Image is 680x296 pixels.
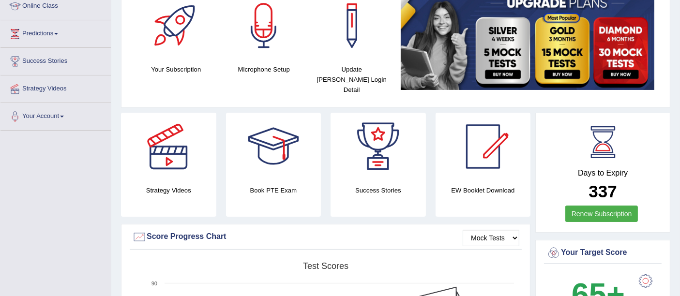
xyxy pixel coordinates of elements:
[226,185,321,195] h4: Book PTE Exam
[565,206,638,222] a: Renew Subscription
[225,64,303,74] h4: Microphone Setup
[303,261,348,271] tspan: Test scores
[331,185,426,195] h4: Success Stories
[137,64,215,74] h4: Your Subscription
[0,103,111,127] a: Your Account
[546,246,659,260] div: Your Target Score
[436,185,531,195] h4: EW Booklet Download
[121,185,216,195] h4: Strategy Videos
[132,230,519,244] div: Score Progress Chart
[0,75,111,100] a: Strategy Videos
[313,64,391,95] h4: Update [PERSON_NAME] Login Detail
[589,182,617,201] b: 337
[0,48,111,72] a: Success Stories
[151,281,157,286] text: 90
[0,20,111,44] a: Predictions
[546,169,659,178] h4: Days to Expiry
